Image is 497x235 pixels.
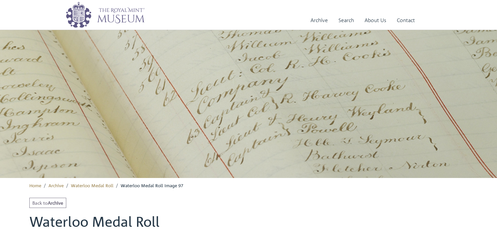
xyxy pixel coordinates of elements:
[48,182,64,188] a: Archive
[397,11,415,30] a: Contact
[66,2,145,28] img: logo_wide.png
[338,11,354,30] a: Search
[310,11,328,30] a: Archive
[71,182,113,188] a: Waterloo Medal Roll
[121,182,183,188] span: Waterloo Medal Roll Image 97
[365,11,386,30] a: About Us
[29,182,41,188] a: Home
[29,198,66,208] a: Back toArchive
[48,200,63,206] strong: Archive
